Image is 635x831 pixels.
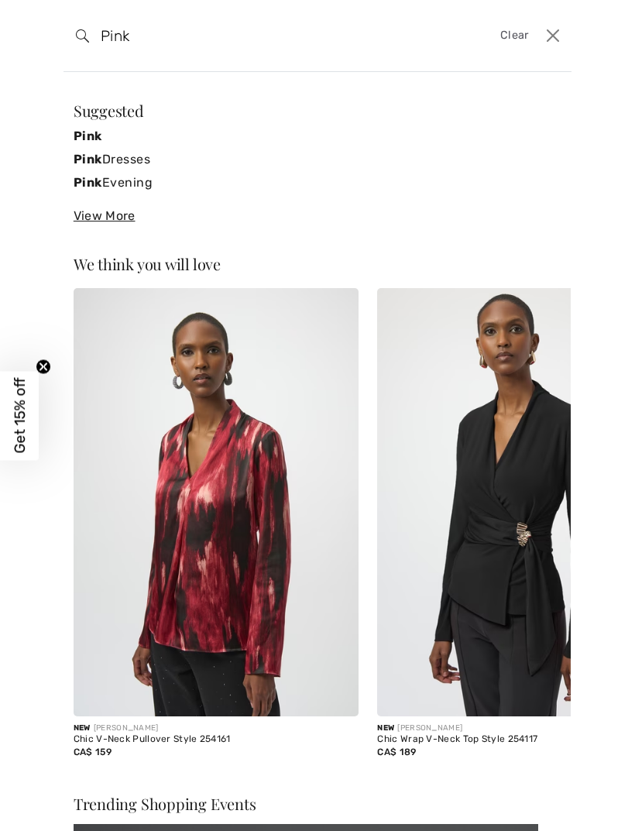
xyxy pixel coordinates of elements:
[74,125,561,148] a: Pink
[74,253,221,274] span: We think you will love
[74,148,561,171] a: PinkDresses
[74,103,561,118] div: Suggested
[37,11,69,25] span: Help
[74,747,112,757] span: CA$ 159
[74,723,91,733] span: New
[74,171,561,194] a: PinkEvening
[74,207,561,225] div: View More
[11,378,29,454] span: Get 15% off
[74,723,359,734] div: [PERSON_NAME]
[74,152,102,167] strong: Pink
[74,796,561,812] div: Trending Shopping Events
[76,29,89,43] img: search the website
[74,288,359,716] img: Chic V-Neck Pullover Style 254161. Black/red
[541,23,565,48] button: Close
[36,359,51,374] button: Close teaser
[74,734,359,745] div: Chic V-Neck Pullover Style 254161
[89,12,438,59] input: TYPE TO SEARCH
[377,723,394,733] span: New
[500,27,529,44] span: Clear
[74,175,102,190] strong: Pink
[377,747,416,757] span: CA$ 189
[74,129,102,143] strong: Pink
